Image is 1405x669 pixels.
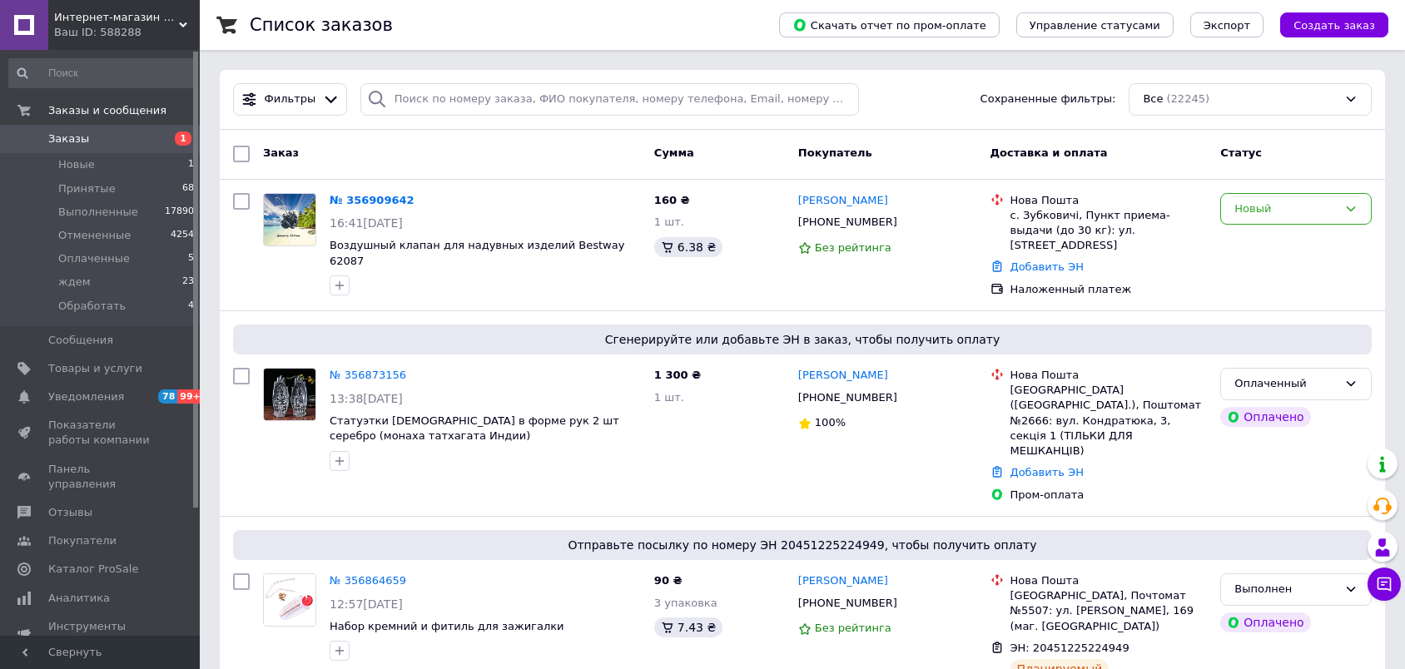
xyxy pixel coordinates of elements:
[182,181,194,196] span: 68
[1010,368,1208,383] div: Нова Пошта
[48,619,154,649] span: Инструменты вебмастера и SEO
[48,361,142,376] span: Товары и услуги
[1010,208,1208,254] div: с. Зубковичі, Пункт приема-выдачи (до 30 кг): ул. [STREET_ADDRESS]
[175,131,191,146] span: 1
[54,25,200,40] div: Ваш ID: 588288
[654,597,717,609] span: 3 упаковка
[48,462,154,492] span: Панель управления
[263,193,316,246] a: Фото товару
[1010,642,1129,654] span: ЭН: 20451225224949
[263,573,316,627] a: Фото товару
[654,194,690,206] span: 160 ₴
[798,368,888,384] a: [PERSON_NAME]
[798,193,888,209] a: [PERSON_NAME]
[792,17,986,32] span: Скачать отчет по пром-оплате
[240,537,1365,553] span: Отправьте посылку по номеру ЭН 20451225224949, чтобы получить оплату
[177,389,205,404] span: 99+
[188,299,194,314] span: 4
[1368,567,1401,601] button: Чат с покупателем
[1143,92,1163,107] span: Все
[1234,581,1338,598] div: Выполнен
[654,146,694,159] span: Сумма
[981,92,1116,107] span: Сохраненные фильтры:
[330,620,564,632] a: Набор кремний и фитиль для зажигалки
[1010,383,1208,458] div: [GEOGRAPHIC_DATA] ([GEOGRAPHIC_DATA].), Поштомат №2666: вул. Кондратюка, 3, секція 1 (ТІЛЬКИ ДЛЯ ...
[330,574,406,587] a: № 356864659
[330,239,624,267] a: Воздушный клапан для надувных изделий Bestway 62087
[1010,466,1084,478] a: Добавить ЭН
[264,574,315,626] img: Фото товару
[48,562,138,577] span: Каталог ProSale
[264,369,315,420] img: Фото товару
[1010,260,1084,273] a: Добавить ЭН
[798,573,888,589] a: [PERSON_NAME]
[654,391,684,404] span: 1 шт.
[1010,588,1208,634] div: [GEOGRAPHIC_DATA], Почтомат №5507: ул. [PERSON_NAME], 169 (маг. [GEOGRAPHIC_DATA])
[263,368,316,421] a: Фото товару
[158,389,177,404] span: 78
[165,205,194,220] span: 17890
[188,251,194,266] span: 5
[798,391,897,404] span: [PHONE_NUMBER]
[815,241,891,254] span: Без рейтинга
[182,275,194,290] span: 23
[58,205,138,220] span: Выполненные
[1220,612,1310,632] div: Оплачено
[330,597,403,611] span: 12:57[DATE]
[263,146,299,159] span: Заказ
[188,157,194,172] span: 1
[1030,19,1160,32] span: Управление статусами
[48,333,113,348] span: Сообщения
[1010,573,1208,588] div: Нова Пошта
[48,418,154,448] span: Показатели работы компании
[798,146,872,159] span: Покупатель
[360,83,859,116] input: Поиск по номеру заказа, ФИО покупателя, номеру телефона, Email, номеру накладной
[1220,146,1262,159] span: Статус
[48,131,89,146] span: Заказы
[58,299,126,314] span: Обработать
[48,533,117,548] span: Покупатели
[1264,18,1388,31] a: Создать заказ
[330,216,403,230] span: 16:41[DATE]
[240,331,1365,348] span: Сгенерируйте или добавьте ЭН в заказ, чтобы получить оплату
[48,103,166,118] span: Заказы и сообщения
[815,622,891,634] span: Без рейтинга
[1016,12,1174,37] button: Управление статусами
[798,216,897,228] span: [PHONE_NUMBER]
[58,157,95,172] span: Новые
[1280,12,1388,37] button: Создать заказ
[1190,12,1264,37] button: Экспорт
[1167,92,1210,105] span: (22245)
[54,10,179,25] span: Интернет-магазин "Три карася"
[990,146,1108,159] span: Доставка и оплата
[330,392,403,405] span: 13:38[DATE]
[654,237,722,257] div: 6.38 ₴
[48,505,92,520] span: Отзывы
[654,574,683,587] span: 90 ₴
[1293,19,1375,32] span: Создать заказ
[654,617,722,637] div: 7.43 ₴
[1010,282,1208,297] div: Наложенный платеж
[330,414,619,443] a: Статуэтки [DEMOGRAPHIC_DATA] в форме рук 2 шт серебро (монаха татхагата Индии)
[330,369,406,381] a: № 356873156
[1204,19,1250,32] span: Экспорт
[815,416,846,429] span: 100%
[58,251,130,266] span: Оплаченные
[1010,193,1208,208] div: Нова Пошта
[1010,488,1208,503] div: Пром-оплата
[58,181,116,196] span: Принятые
[330,194,415,206] a: № 356909642
[779,12,1000,37] button: Скачать отчет по пром-оплате
[1234,201,1338,218] div: Новый
[654,369,701,381] span: 1 300 ₴
[798,597,897,609] span: [PHONE_NUMBER]
[264,194,315,245] img: Фото товару
[654,216,684,228] span: 1 шт.
[250,15,393,35] h1: Список заказов
[48,389,124,404] span: Уведомления
[1220,407,1310,427] div: Оплачено
[58,275,91,290] span: ждем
